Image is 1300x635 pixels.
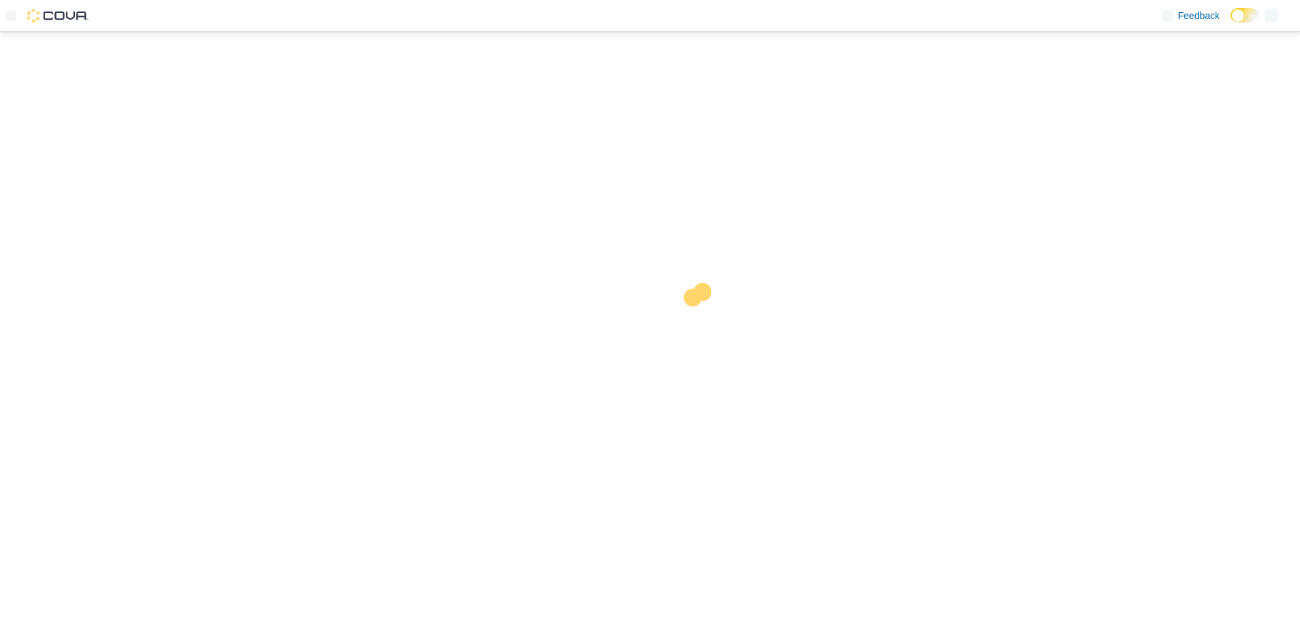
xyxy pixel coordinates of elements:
img: cova-loader [650,273,752,375]
input: Dark Mode [1231,8,1259,22]
span: Feedback [1178,9,1220,22]
img: Cova [27,9,88,22]
a: Feedback [1156,2,1225,29]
